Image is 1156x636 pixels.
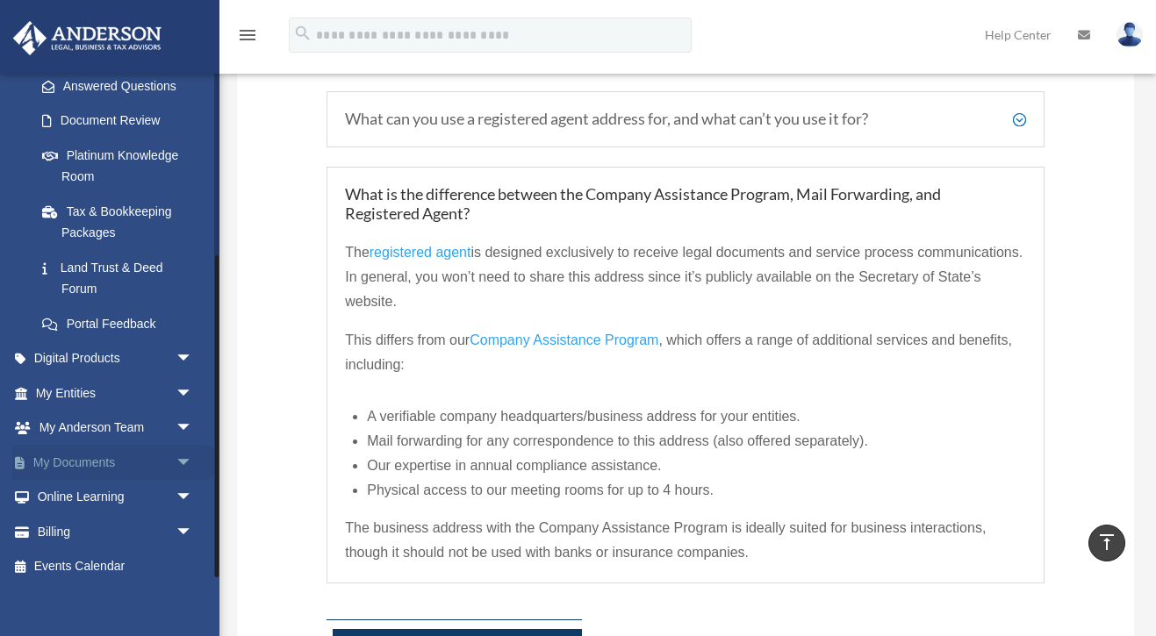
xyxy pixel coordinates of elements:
[12,480,219,515] a: Online Learningarrow_drop_down
[12,411,219,446] a: My Anderson Teamarrow_drop_down
[237,31,258,46] a: menu
[12,341,219,376] a: Digital Productsarrow_drop_down
[25,104,219,139] a: Document Review
[367,458,661,473] span: Our expertise in annual compliance assistance.
[8,21,167,55] img: Anderson Advisors Platinum Portal
[1088,525,1125,561] a: vertical_align_top
[470,332,658,347] span: Company Assistance Program
[1096,532,1117,553] i: vertical_align_top
[1117,22,1143,47] img: User Pic
[370,245,471,268] a: registered agent
[345,110,1026,129] h5: What can you use a registered agent address for, and what can’t you use it for?
[293,24,312,43] i: search
[367,409,801,424] span: A verifiable company headquarters/business address for your entities.
[12,375,219,411] a: My Entitiesarrow_drop_down
[345,185,1026,223] h5: What is the difference between the Company Assistance Program, Mail Forwarding, and Registered Ag...
[237,25,258,46] i: menu
[345,245,1023,309] span: is designed exclusively to receive legal documents and service process communications. In general...
[345,245,370,260] span: The
[25,250,219,306] a: Land Trust & Deed Forum
[176,445,211,481] span: arrow_drop_down
[345,332,470,347] span: This differs from our
[367,433,868,448] span: Mail forwarding for any correspondence to this address (also offered separately).
[470,332,658,356] a: Company Assistance Program
[367,482,714,497] span: Physical access to our meeting rooms for up to 4 hours.
[176,411,211,447] span: arrow_drop_down
[25,68,219,104] a: Answered Questions
[176,514,211,550] span: arrow_drop_down
[12,445,219,480] a: My Documentsarrow_drop_down
[176,375,211,411] span: arrow_drop_down
[25,306,219,341] a: Portal Feedback
[345,332,1012,372] span: , which offers a range of additional services and benefits, including:
[12,514,219,549] a: Billingarrow_drop_down
[25,138,219,194] a: Platinum Knowledge Room
[176,341,211,377] span: arrow_drop_down
[345,520,986,560] span: The business address with the Company Assistance Program is ideally suited for business interacti...
[176,480,211,516] span: arrow_drop_down
[370,245,471,260] span: registered agent
[25,194,219,250] a: Tax & Bookkeeping Packages
[12,549,219,584] a: Events Calendar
